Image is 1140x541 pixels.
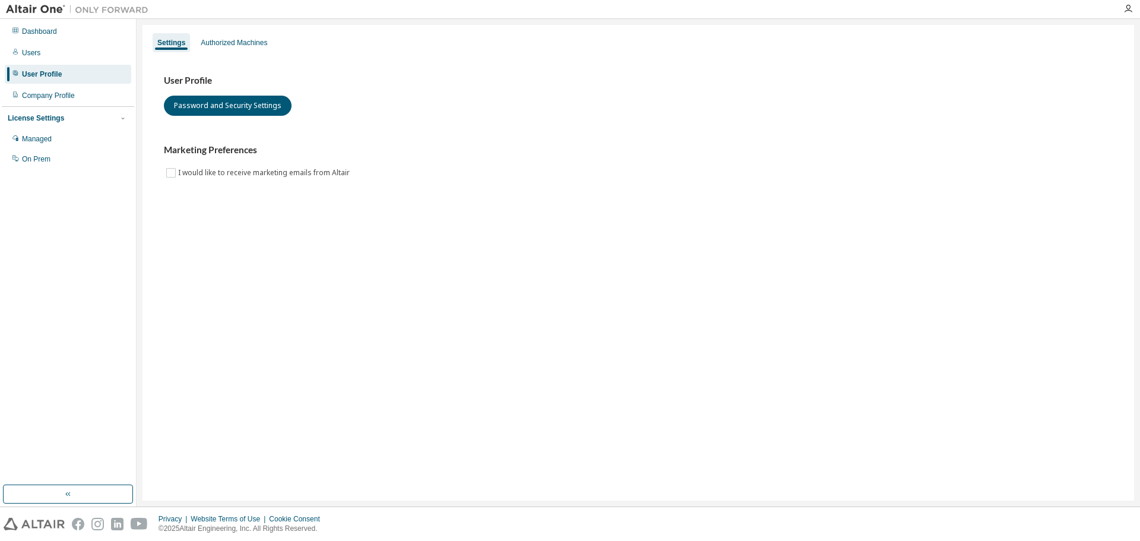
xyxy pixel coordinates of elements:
h3: Marketing Preferences [164,144,1113,156]
img: instagram.svg [91,518,104,530]
img: facebook.svg [72,518,84,530]
div: Managed [22,134,52,144]
div: Company Profile [22,91,75,100]
div: Authorized Machines [201,38,267,48]
div: Users [22,48,40,58]
img: linkedin.svg [111,518,123,530]
div: License Settings [8,113,64,123]
div: Cookie Consent [269,514,327,524]
img: youtube.svg [131,518,148,530]
div: On Prem [22,154,50,164]
div: User Profile [22,69,62,79]
div: Settings [157,38,185,48]
h3: User Profile [164,75,1113,87]
label: I would like to receive marketing emails from Altair [178,166,352,180]
div: Website Terms of Use [191,514,269,524]
p: © 2025 Altair Engineering, Inc. All Rights Reserved. [159,524,327,534]
div: Dashboard [22,27,57,36]
button: Password and Security Settings [164,96,292,116]
img: altair_logo.svg [4,518,65,530]
div: Privacy [159,514,191,524]
img: Altair One [6,4,154,15]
